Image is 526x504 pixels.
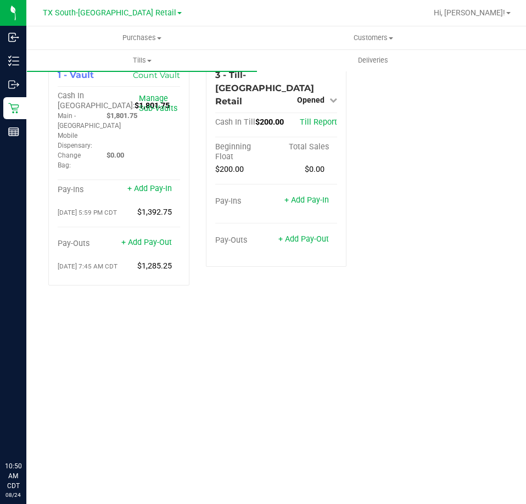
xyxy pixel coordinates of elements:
[27,55,257,65] span: Tills
[8,79,19,90] inline-svg: Outbound
[215,70,314,107] span: 3 - Till-[GEOGRAPHIC_DATA] Retail
[8,32,19,43] inline-svg: Inbound
[297,96,324,104] span: Opened
[32,415,46,428] iframe: Resource center unread badge
[58,209,117,216] span: [DATE] 5:59 PM CDT
[58,152,81,169] span: Change Bag:
[58,185,119,195] div: Pay-Ins
[107,151,124,159] span: $0.00
[133,70,180,80] a: Count Vault
[434,8,505,17] span: Hi, [PERSON_NAME]!
[43,8,176,18] span: TX South-[GEOGRAPHIC_DATA] Retail
[137,261,172,271] span: $1,285.25
[343,55,403,65] span: Deliveries
[8,103,19,114] inline-svg: Retail
[5,491,21,499] p: 08/24
[258,49,489,72] a: Deliveries
[215,236,276,245] div: Pay-Outs
[258,33,488,43] span: Customers
[26,49,258,72] a: Tills
[139,94,177,113] a: Manage Sub-Vaults
[11,416,44,449] iframe: Resource center
[26,26,258,49] a: Purchases
[300,117,337,127] a: Till Report
[215,142,276,162] div: Beginning Float
[58,112,121,149] span: Main - [GEOGRAPHIC_DATA] Mobile Dispensary:
[58,70,94,80] span: 1 - Vault
[121,238,172,247] a: + Add Pay-Out
[137,208,172,217] span: $1,392.75
[278,234,329,244] a: + Add Pay-Out
[255,117,284,127] span: $200.00
[8,126,19,137] inline-svg: Reports
[284,195,329,205] a: + Add Pay-In
[8,55,19,66] inline-svg: Inventory
[276,142,337,152] div: Total Sales
[215,197,276,206] div: Pay-Ins
[58,262,117,270] span: [DATE] 7:45 AM CDT
[305,165,324,174] span: $0.00
[127,184,172,193] a: + Add Pay-In
[5,461,21,491] p: 10:50 AM CDT
[135,101,170,110] span: $1,801.75
[58,91,135,110] span: Cash In [GEOGRAPHIC_DATA]:
[26,33,258,43] span: Purchases
[58,239,119,249] div: Pay-Outs
[215,117,255,127] span: Cash In Till
[215,165,244,174] span: $200.00
[107,111,137,120] span: $1,801.75
[258,26,489,49] a: Customers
